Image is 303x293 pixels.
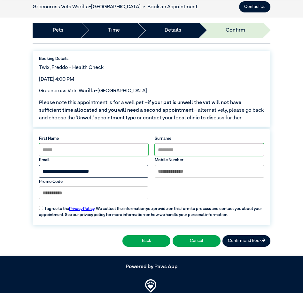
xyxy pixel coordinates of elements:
[173,235,221,246] button: Cancel
[39,77,74,82] span: [DATE] 4:00 PM
[239,1,270,12] button: Contact Us
[39,56,264,62] label: Booking Details
[39,88,147,94] span: Greencross Vets Warilla-[GEOGRAPHIC_DATA]
[39,99,264,122] span: Please note this appointment is for a well pet – – alternatively, please go back and choose the ‘...
[33,4,141,10] a: Greencross Vets Warilla-[GEOGRAPHIC_DATA]
[108,26,120,34] a: Time
[141,3,198,11] li: Book an Appointment
[53,26,63,34] a: Pets
[155,157,264,163] label: Mobile Number
[36,202,267,218] label: I agree to the . We collect the information you provide on this form to process and contact you a...
[69,207,94,211] a: Privacy Policy
[39,136,148,142] label: First Name
[155,136,264,142] label: Surname
[39,179,148,185] label: Promo Code
[33,3,198,11] nav: breadcrumb
[39,206,43,210] input: I agree to thePrivacy Policy. We collect the information you provide on this form to process and ...
[33,264,270,270] h5: Powered by Paws App
[122,235,170,246] button: Back
[165,26,181,34] a: Details
[39,157,148,163] label: Email
[39,65,104,70] span: Twix, Freddo - Health Check
[222,235,270,246] button: Confirm and Book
